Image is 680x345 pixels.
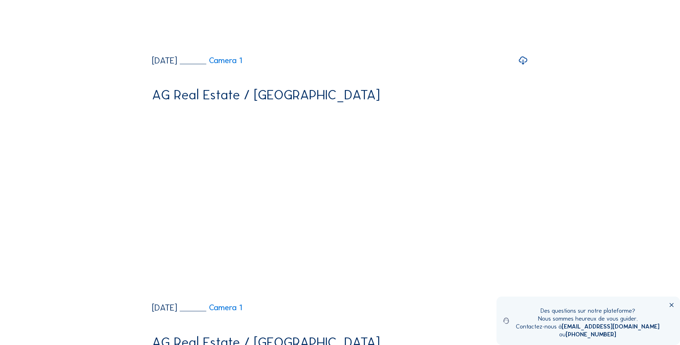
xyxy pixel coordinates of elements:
a: Camera 1 [180,304,242,312]
div: Contactez-nous à [516,323,660,331]
div: AG Real Estate / [GEOGRAPHIC_DATA] [152,88,380,102]
a: Camera 1 [180,57,242,65]
div: Des questions sur notre plateforme? [516,307,660,315]
a: [EMAIL_ADDRESS][DOMAIN_NAME] [562,323,660,330]
div: [DATE] [152,56,177,65]
img: operator [503,307,509,335]
div: Nous sommes heureux de vous guider. [516,315,660,323]
a: [PHONE_NUMBER] [566,331,616,338]
video: Your browser does not support the video tag. [152,108,528,296]
div: ou [516,331,660,339]
div: [DATE] [152,303,177,312]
